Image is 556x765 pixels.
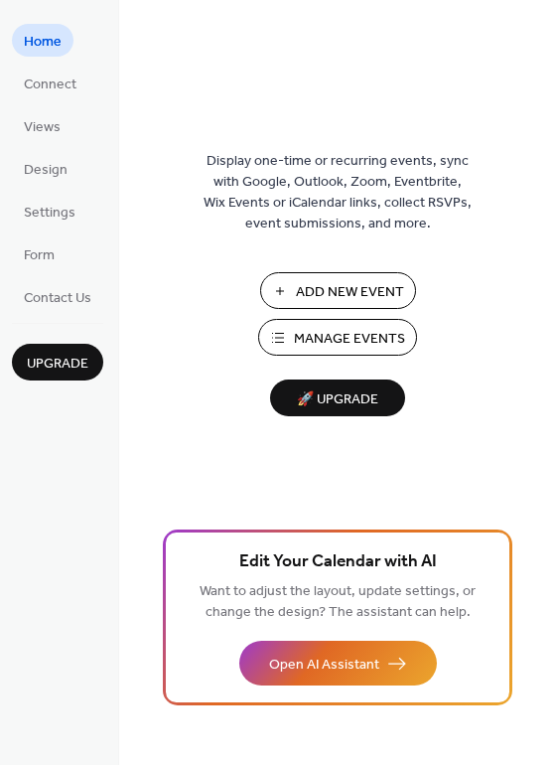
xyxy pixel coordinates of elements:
[24,32,62,53] span: Home
[294,329,405,350] span: Manage Events
[204,151,472,234] span: Display one-time or recurring events, sync with Google, Outlook, Zoom, Eventbrite, Wix Events or ...
[24,245,55,266] span: Form
[24,75,76,95] span: Connect
[27,354,88,375] span: Upgrade
[12,24,73,57] a: Home
[24,117,61,138] span: Views
[12,109,72,142] a: Views
[296,282,404,303] span: Add New Event
[24,288,91,309] span: Contact Us
[12,280,103,313] a: Contact Us
[24,160,68,181] span: Design
[12,344,103,381] button: Upgrade
[269,655,379,676] span: Open AI Assistant
[12,237,67,270] a: Form
[12,67,88,99] a: Connect
[239,548,437,576] span: Edit Your Calendar with AI
[12,152,79,185] a: Design
[270,380,405,416] button: 🚀 Upgrade
[24,203,75,224] span: Settings
[239,641,437,686] button: Open AI Assistant
[282,386,393,413] span: 🚀 Upgrade
[260,272,416,309] button: Add New Event
[258,319,417,356] button: Manage Events
[12,195,87,228] a: Settings
[200,578,476,626] span: Want to adjust the layout, update settings, or change the design? The assistant can help.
